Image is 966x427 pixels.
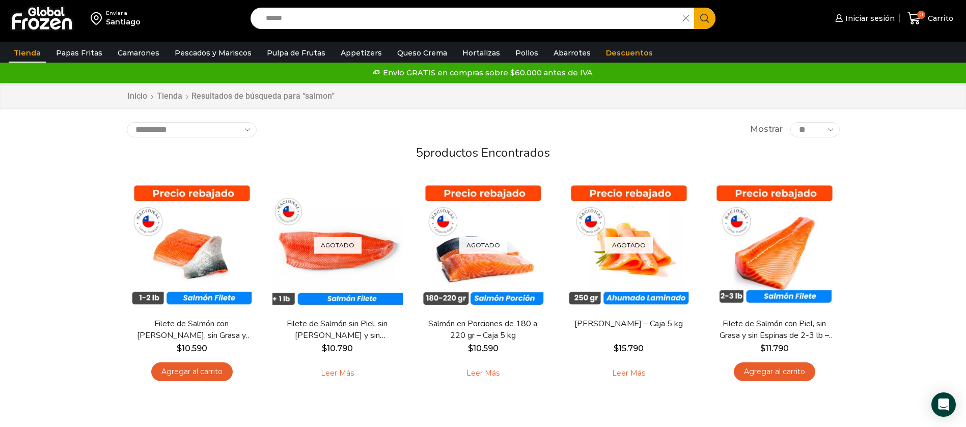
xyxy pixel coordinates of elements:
bdi: 10.590 [468,344,499,353]
span: productos encontrados [423,145,550,161]
span: 5 [416,145,423,161]
span: $ [322,344,327,353]
a: Filete de Salmón con [PERSON_NAME], sin Grasa y sin Espinas 1-2 lb – Caja 10 Kg [133,318,250,341]
span: Iniciar sesión [843,13,895,23]
a: Filete de Salmón sin Piel, sin [PERSON_NAME] y sin [PERSON_NAME] – Caja 10 Kg [279,318,396,341]
a: [PERSON_NAME] – Caja 5 kg [570,318,687,330]
a: 0 Carrito [905,7,956,31]
span: $ [614,344,619,353]
p: Agotado [459,237,507,254]
a: Papas Fritas [51,43,107,63]
a: Abarrotes [548,43,596,63]
a: Queso Crema [392,43,452,63]
a: Leé más sobre “Salmón Ahumado Laminado - Caja 5 kg” [596,362,661,384]
img: address-field-icon.svg [91,10,106,27]
a: Pollos [510,43,543,63]
a: Tienda [156,91,183,102]
a: Iniciar sesión [833,8,895,29]
div: Enviar a [106,10,141,17]
h1: Resultados de búsqueda para “salmon” [191,91,335,101]
select: Pedido de la tienda [127,122,257,137]
bdi: 11.790 [760,344,789,353]
p: Agotado [605,237,653,254]
a: Leé más sobre “Filete de Salmón sin Piel, sin Grasa y sin Espinas – Caja 10 Kg” [305,362,370,384]
span: $ [760,344,765,353]
a: Pulpa de Frutas [262,43,330,63]
div: Open Intercom Messenger [931,392,956,417]
bdi: 10.590 [177,344,207,353]
a: Tienda [9,43,46,63]
a: Filete de Salmón con Piel, sin Grasa y sin Espinas de 2-3 lb – Premium – Caja 10 kg [715,318,833,341]
span: 0 [917,11,925,19]
a: Descuentos [601,43,658,63]
a: Leé más sobre “Salmón en Porciones de 180 a 220 gr - Caja 5 kg” [451,362,515,384]
span: Mostrar [750,124,783,135]
a: Appetizers [336,43,387,63]
nav: Breadcrumb [127,91,335,102]
bdi: 10.790 [322,344,353,353]
span: Carrito [925,13,953,23]
a: Agregar al carrito: “Filete de Salmón con Piel, sin Grasa y sin Espinas 1-2 lb – Caja 10 Kg” [151,362,233,381]
a: Pescados y Mariscos [170,43,257,63]
a: Camarones [113,43,164,63]
a: Hortalizas [457,43,505,63]
span: $ [177,344,182,353]
a: Inicio [127,91,148,102]
a: Salmón en Porciones de 180 a 220 gr – Caja 5 kg [424,318,541,341]
button: Search button [694,8,715,29]
a: Agregar al carrito: “Filete de Salmón con Piel, sin Grasa y sin Espinas de 2-3 lb - Premium - Caj... [734,362,815,381]
bdi: 15.790 [614,344,644,353]
span: $ [468,344,473,353]
div: Santiago [106,17,141,27]
p: Agotado [314,237,362,254]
